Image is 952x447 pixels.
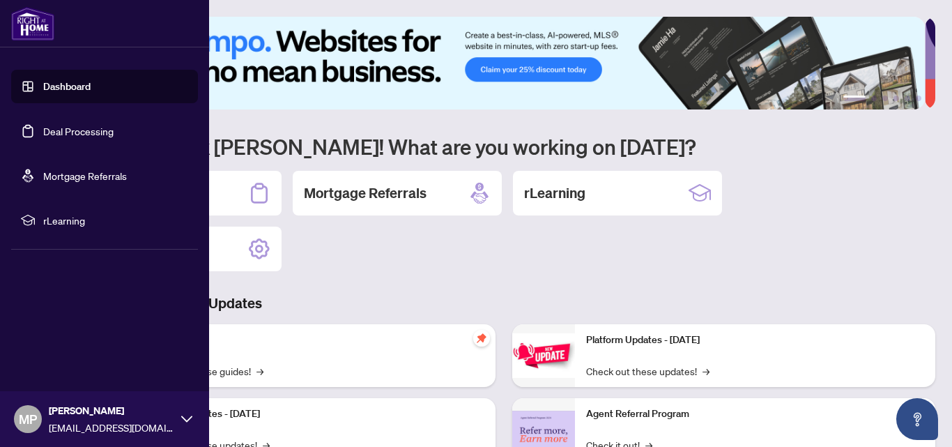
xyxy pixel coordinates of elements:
p: Agent Referral Program [586,407,924,422]
button: 6 [916,96,921,101]
span: MP [19,409,37,429]
span: [PERSON_NAME] [49,403,174,418]
button: 4 [893,96,899,101]
img: logo [11,7,54,40]
h2: rLearning [524,183,585,203]
span: [EMAIL_ADDRESS][DOMAIN_NAME] [49,420,174,435]
button: Open asap [896,398,938,440]
p: Platform Updates - [DATE] [586,333,924,348]
span: → [703,363,709,379]
span: → [256,363,263,379]
img: Platform Updates - June 23, 2025 [512,333,575,377]
p: Self-Help [146,333,484,348]
h2: Mortgage Referrals [304,183,427,203]
img: Slide 0 [72,17,925,109]
a: Dashboard [43,80,91,93]
button: 2 [871,96,877,101]
a: Check out these updates!→ [586,363,709,379]
a: Mortgage Referrals [43,169,127,182]
a: Deal Processing [43,125,114,137]
h3: Brokerage & Industry Updates [72,294,935,313]
span: pushpin [473,330,490,347]
button: 1 [843,96,866,101]
span: rLearning [43,213,188,228]
h1: Welcome back [PERSON_NAME]! What are you working on [DATE]? [72,133,935,160]
button: 5 [905,96,910,101]
button: 3 [882,96,888,101]
p: Platform Updates - [DATE] [146,407,484,422]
